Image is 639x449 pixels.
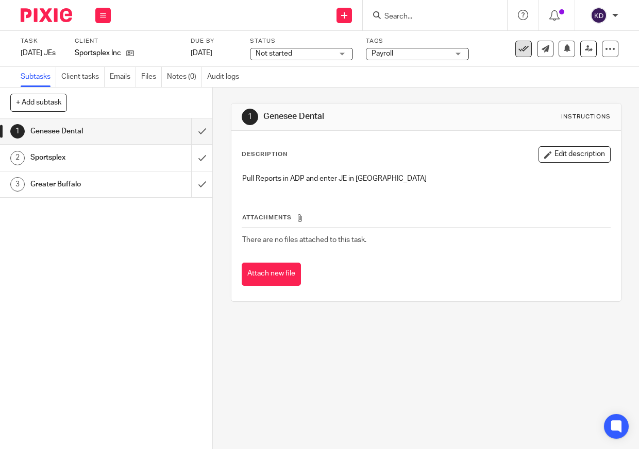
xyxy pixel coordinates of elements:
[242,263,301,286] button: Attach new file
[372,50,393,57] span: Payroll
[242,174,610,184] p: Pull Reports in ADP and enter JE in [GEOGRAPHIC_DATA]
[61,67,105,87] a: Client tasks
[591,7,607,24] img: svg%3E
[366,37,469,45] label: Tags
[141,67,162,87] a: Files
[21,48,62,58] div: [DATE] JEs
[21,48,62,58] div: Thursday JEs
[263,111,448,122] h1: Genesee Dental
[207,67,244,87] a: Audit logs
[256,50,292,57] span: Not started
[30,177,131,192] h1: Greater Buffalo
[110,67,136,87] a: Emails
[75,37,178,45] label: Client
[10,124,25,139] div: 1
[30,124,131,139] h1: Genesee Dental
[75,48,121,58] p: Sportsplex Inc
[21,67,56,87] a: Subtasks
[242,215,292,220] span: Attachments
[383,12,476,22] input: Search
[250,37,353,45] label: Status
[191,37,237,45] label: Due by
[561,113,611,121] div: Instructions
[21,37,62,45] label: Task
[10,177,25,192] div: 3
[242,150,288,159] p: Description
[10,94,67,111] button: + Add subtask
[21,8,72,22] img: Pixie
[30,150,131,165] h1: Sportsplex
[539,146,611,163] button: Edit description
[191,49,212,57] span: [DATE]
[167,67,202,87] a: Notes (0)
[10,151,25,165] div: 2
[242,236,366,244] span: There are no files attached to this task.
[242,109,258,125] div: 1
